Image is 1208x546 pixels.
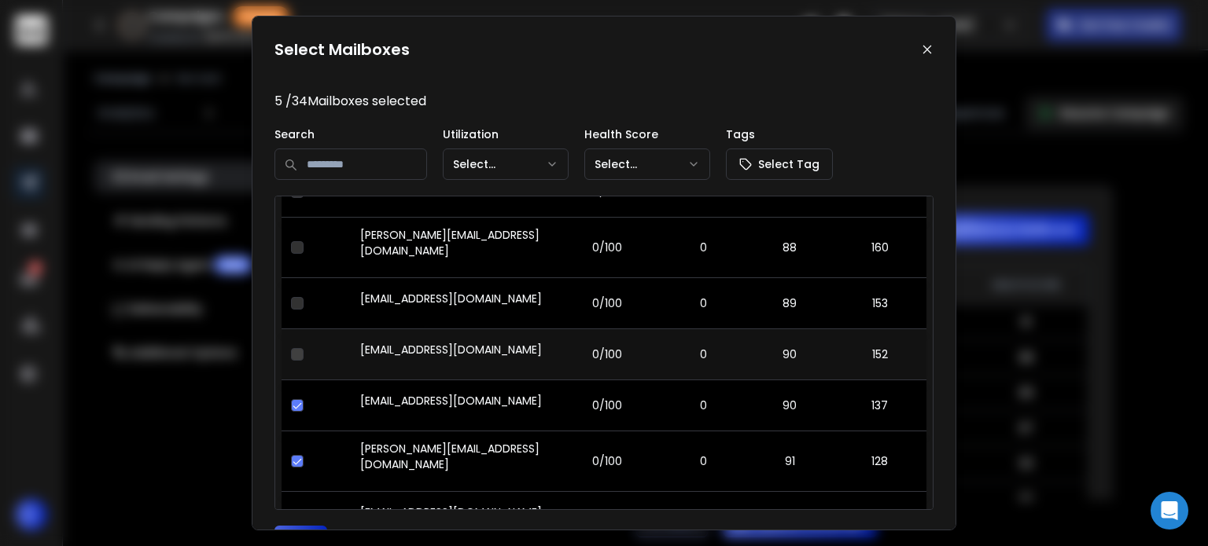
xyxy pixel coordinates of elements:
[360,504,542,520] p: [EMAIL_ADDRESS][DOMAIN_NAME]
[274,126,427,142] p: Search
[554,491,661,542] td: 0/100
[554,328,661,379] td: 0/100
[670,453,737,469] p: 0
[833,491,926,542] td: 112
[746,217,833,277] td: 88
[833,277,926,328] td: 153
[670,295,737,311] p: 0
[584,148,710,180] button: Select...
[833,217,926,277] td: 160
[443,148,569,180] button: Select...
[670,398,737,413] p: 0
[833,379,926,431] td: 137
[833,328,926,379] td: 152
[746,431,833,491] td: 91
[443,126,569,142] p: Utilization
[746,491,833,542] td: 88
[360,227,544,258] p: [PERSON_NAME][EMAIL_ADDRESS][DOMAIN_NAME]
[274,38,410,60] h1: Select Mailboxes
[554,379,661,431] td: 0/100
[670,346,737,362] p: 0
[584,126,710,142] p: Health Score
[554,431,661,491] td: 0/100
[833,431,926,491] td: 128
[670,509,737,525] p: 0
[360,291,542,306] p: [EMAIL_ADDRESS][DOMAIN_NAME]
[274,92,934,111] p: 5 / 34 Mailboxes selected
[360,342,542,357] p: [EMAIL_ADDRESS][DOMAIN_NAME]
[746,328,833,379] td: 90
[360,441,544,472] p: [PERSON_NAME][EMAIL_ADDRESS][DOMAIN_NAME]
[670,240,737,255] p: 0
[746,277,833,328] td: 89
[554,217,661,277] td: 0/100
[554,277,661,328] td: 0/100
[1151,492,1188,530] div: Open Intercom Messenger
[726,126,833,142] p: Tags
[746,379,833,431] td: 90
[360,393,542,409] p: [EMAIL_ADDRESS][DOMAIN_NAME]
[726,148,833,180] button: Select Tag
